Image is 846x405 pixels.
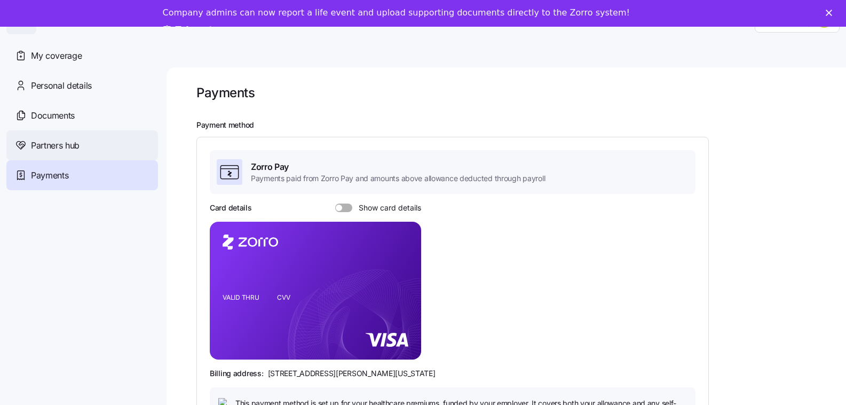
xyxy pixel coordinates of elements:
span: Payments paid from Zorro Pay and amounts above allowance deducted through payroll [251,173,545,184]
a: Personal details [6,71,158,100]
tspan: CVV [277,293,290,301]
span: Zorro Pay [251,160,545,174]
a: Take a tour [163,25,230,36]
a: Partners hub [6,130,158,160]
span: [STREET_ADDRESS][PERSON_NAME][US_STATE] [268,368,436,379]
a: My coverage [6,41,158,71]
span: Payments [31,169,68,182]
a: Payments [6,160,158,190]
span: Personal details [31,79,92,92]
span: Partners hub [31,139,80,152]
h1: Payments [196,84,255,101]
span: Show card details [352,204,421,212]
span: My coverage [31,49,82,63]
div: Close [826,10,836,16]
span: Billing address: [210,368,264,379]
h2: Payment method [196,120,831,130]
div: Company admins can now report a life event and upload supporting documents directly to the Zorro ... [163,7,630,18]
tspan: VALID THRU [223,293,259,301]
a: Documents [6,100,158,130]
span: Documents [31,109,75,122]
h3: Card details [210,203,252,213]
